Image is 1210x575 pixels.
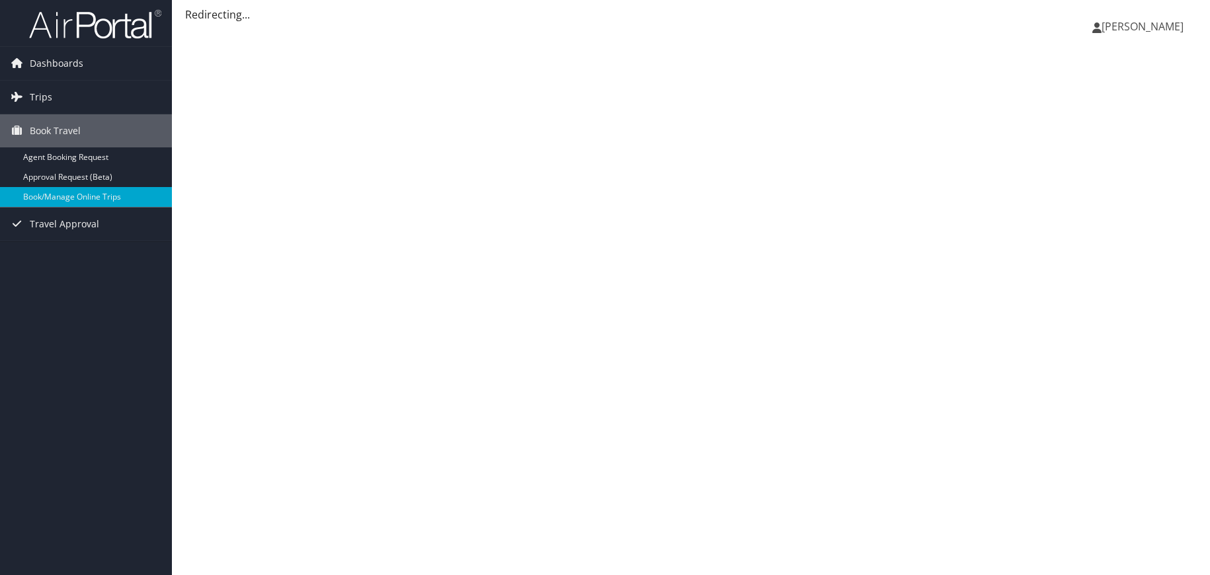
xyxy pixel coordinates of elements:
div: Redirecting... [185,7,1197,22]
span: [PERSON_NAME] [1102,19,1184,34]
span: Dashboards [30,47,83,80]
span: Book Travel [30,114,81,147]
span: Travel Approval [30,208,99,241]
a: [PERSON_NAME] [1092,7,1197,46]
span: Trips [30,81,52,114]
img: airportal-logo.png [29,9,161,40]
